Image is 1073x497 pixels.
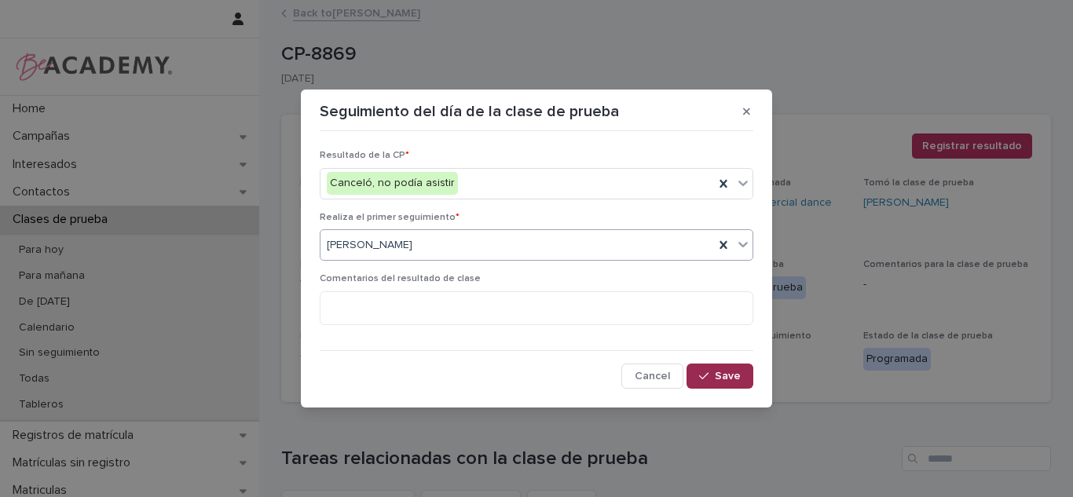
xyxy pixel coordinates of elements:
[687,364,753,389] button: Save
[320,274,481,283] span: Comentarios del resultado de clase
[635,371,670,382] span: Cancel
[621,364,683,389] button: Cancel
[320,213,460,222] span: Realiza el primer seguimiento
[715,371,741,382] span: Save
[320,151,409,160] span: Resultado de la CP
[327,172,458,195] div: Canceló, no podía asistir
[320,102,619,121] p: Seguimiento del día de la clase de prueba
[327,237,412,254] span: [PERSON_NAME]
